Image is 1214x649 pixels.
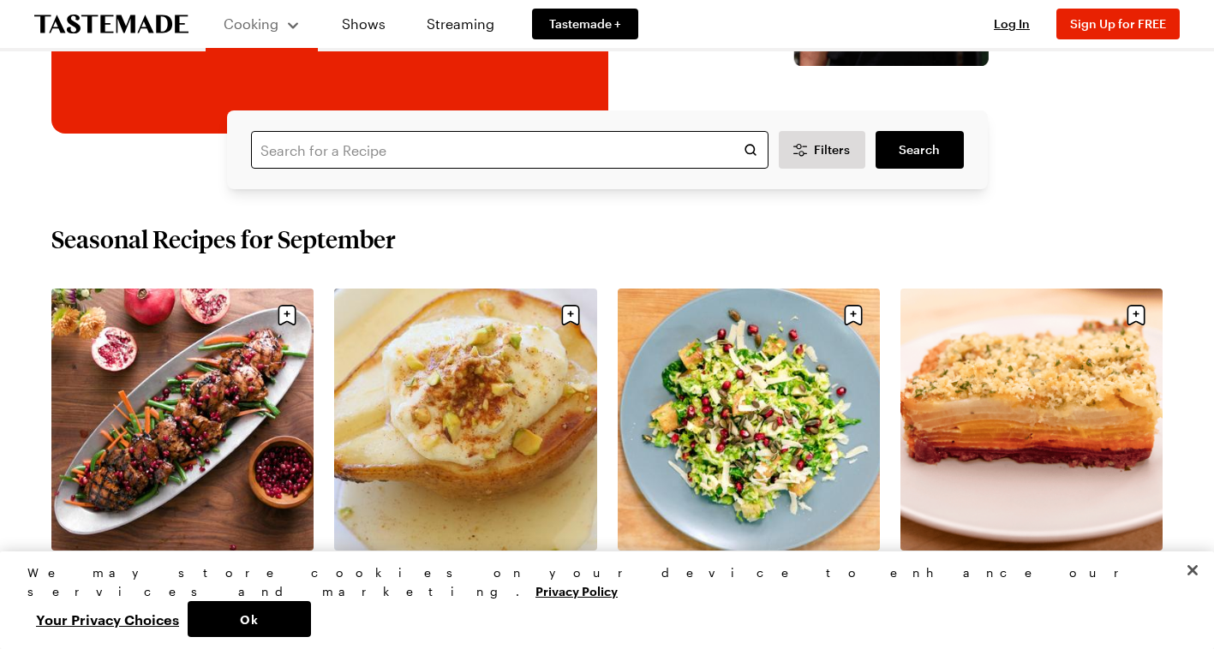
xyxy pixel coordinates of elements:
button: Save recipe [554,299,587,331]
button: Log In [978,15,1046,33]
button: Close [1174,551,1211,589]
a: Tastemade + [532,9,638,39]
button: Save recipe [271,299,303,331]
button: Desktop filters [779,131,866,169]
button: Save recipe [1120,299,1152,331]
div: Privacy [27,563,1172,637]
button: Sign Up for FREE [1056,9,1180,39]
a: More information about your privacy, opens in a new tab [535,582,618,598]
span: Log In [994,16,1030,31]
span: Search [899,141,940,158]
input: Search for a Recipe [251,131,768,169]
span: Tastemade + [549,15,621,33]
span: Sign Up for FREE [1070,16,1166,31]
span: Filters [814,141,850,158]
button: Save recipe [837,299,870,331]
a: filters [876,131,963,169]
button: Cooking [223,7,301,41]
div: We may store cookies on your device to enhance our services and marketing. [27,563,1172,601]
button: Your Privacy Choices [27,601,188,637]
span: Cooking [224,15,278,32]
a: To Tastemade Home Page [34,15,188,34]
h2: Seasonal Recipes for September [51,223,396,254]
button: Ok [188,601,311,637]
